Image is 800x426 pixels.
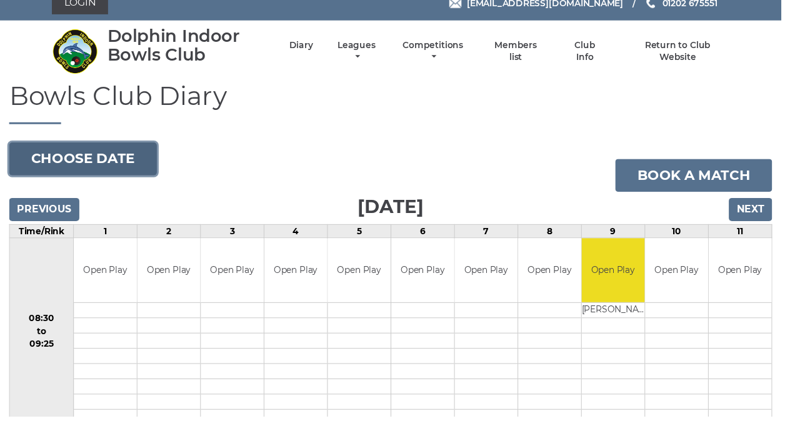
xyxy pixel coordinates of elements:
[530,230,595,244] td: 8
[660,230,725,244] td: 10
[342,40,387,64] a: Leagues
[10,230,76,244] td: Time/Rink
[641,40,747,64] a: Return to Club Website
[110,27,274,66] div: Dolphin Indoor Bowls Club
[596,244,660,309] td: Open Play
[141,244,205,309] td: Open Play
[336,244,400,309] td: Open Play
[726,244,790,309] td: Open Play
[9,146,161,179] button: Choose date
[725,230,790,244] td: 11
[596,309,660,325] td: [PERSON_NAME]
[9,202,81,226] input: Previous
[531,244,595,309] td: Open Play
[595,230,660,244] td: 9
[205,230,270,244] td: 3
[335,230,400,244] td: 5
[400,230,465,244] td: 6
[746,202,791,226] input: Next
[465,230,530,244] td: 7
[270,230,335,244] td: 4
[9,84,791,127] h1: Bowls Club Diary
[140,230,205,244] td: 2
[53,29,100,76] img: Dolphin Indoor Bowls Club
[271,244,335,309] td: Open Play
[466,244,530,309] td: Open Play
[630,162,791,196] a: Book a match
[409,40,477,64] a: Competitions
[401,244,465,309] td: Open Play
[579,40,619,64] a: Club Info
[296,40,321,52] a: Diary
[76,244,140,309] td: Open Play
[499,40,557,64] a: Members list
[661,244,725,309] td: Open Play
[76,230,141,244] td: 1
[206,244,270,309] td: Open Play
